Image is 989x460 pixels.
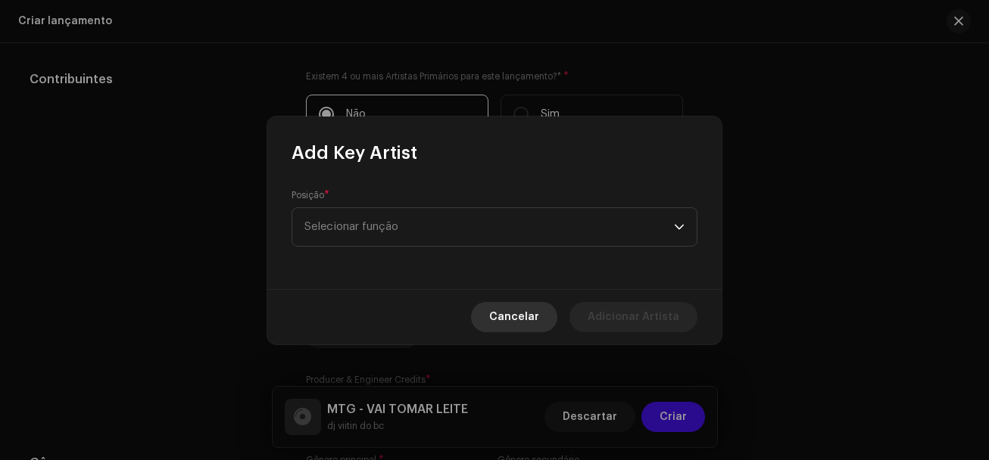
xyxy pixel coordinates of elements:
button: Adicionar Artista [569,302,697,332]
span: Add Key Artist [292,141,417,165]
button: Cancelar [471,302,557,332]
span: Adicionar Artista [588,302,679,332]
span: Selecionar função [304,208,674,246]
label: Posição [292,189,329,201]
div: dropdown trigger [674,208,685,246]
span: Cancelar [489,302,539,332]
